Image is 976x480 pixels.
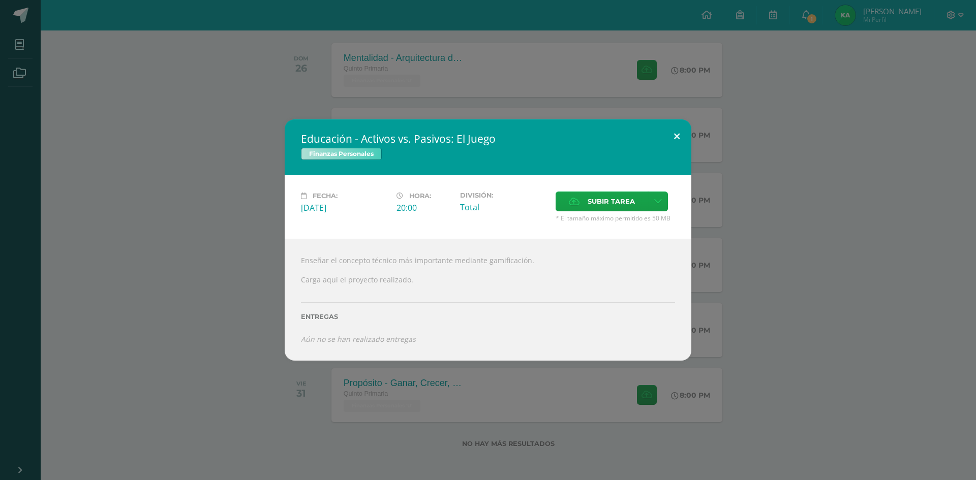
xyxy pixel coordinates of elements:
label: Entregas [301,313,675,321]
span: * El tamaño máximo permitido es 50 MB [556,214,675,222]
i: Aún no se han realizado entregas [301,334,416,344]
div: 20:00 [396,202,452,213]
h2: Educación - Activos vs. Pasivos: El Juego [301,132,675,146]
label: División: [460,191,547,199]
span: Finanzas Personales [301,148,382,160]
div: Total [460,202,547,213]
span: Hora: [409,192,431,200]
span: Fecha: [313,192,338,200]
span: Subir tarea [588,192,635,211]
div: [DATE] [301,202,388,213]
button: Close (Esc) [662,119,691,154]
div: Enseñar el concepto técnico más importante mediante gamificación. Carga aquí el proyecto realizado. [285,239,691,361]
